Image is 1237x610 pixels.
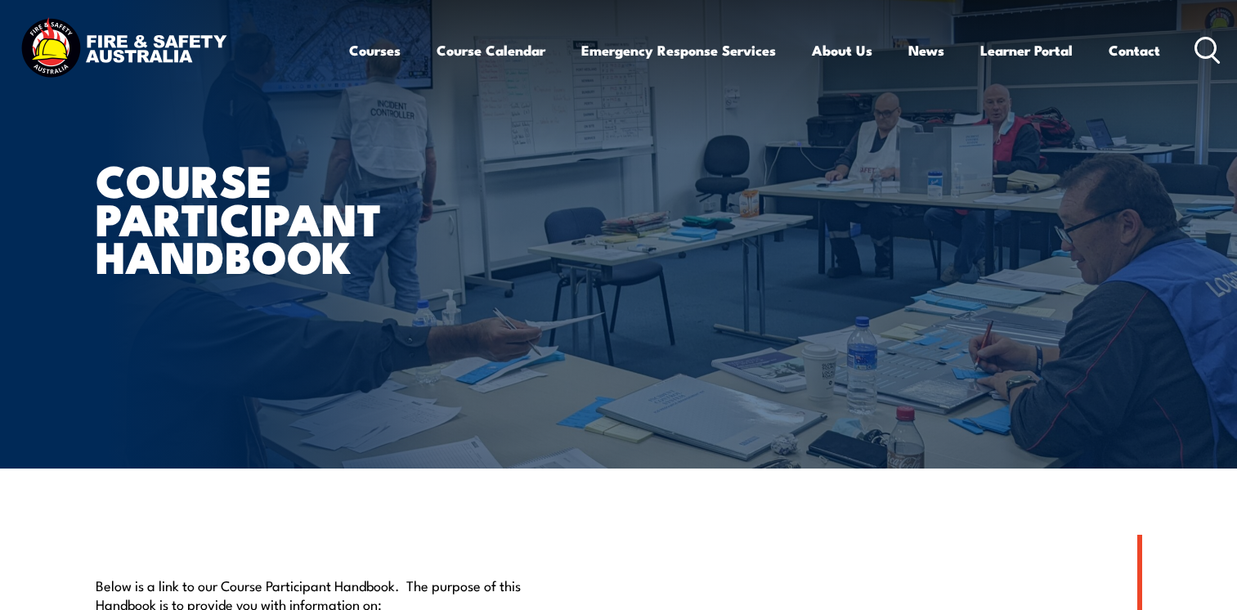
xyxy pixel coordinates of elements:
[980,29,1073,72] a: Learner Portal
[908,29,944,72] a: News
[812,29,872,72] a: About Us
[437,29,545,72] a: Course Calendar
[581,29,776,72] a: Emergency Response Services
[349,29,401,72] a: Courses
[96,160,500,275] h1: Course Participant Handbook
[1109,29,1160,72] a: Contact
